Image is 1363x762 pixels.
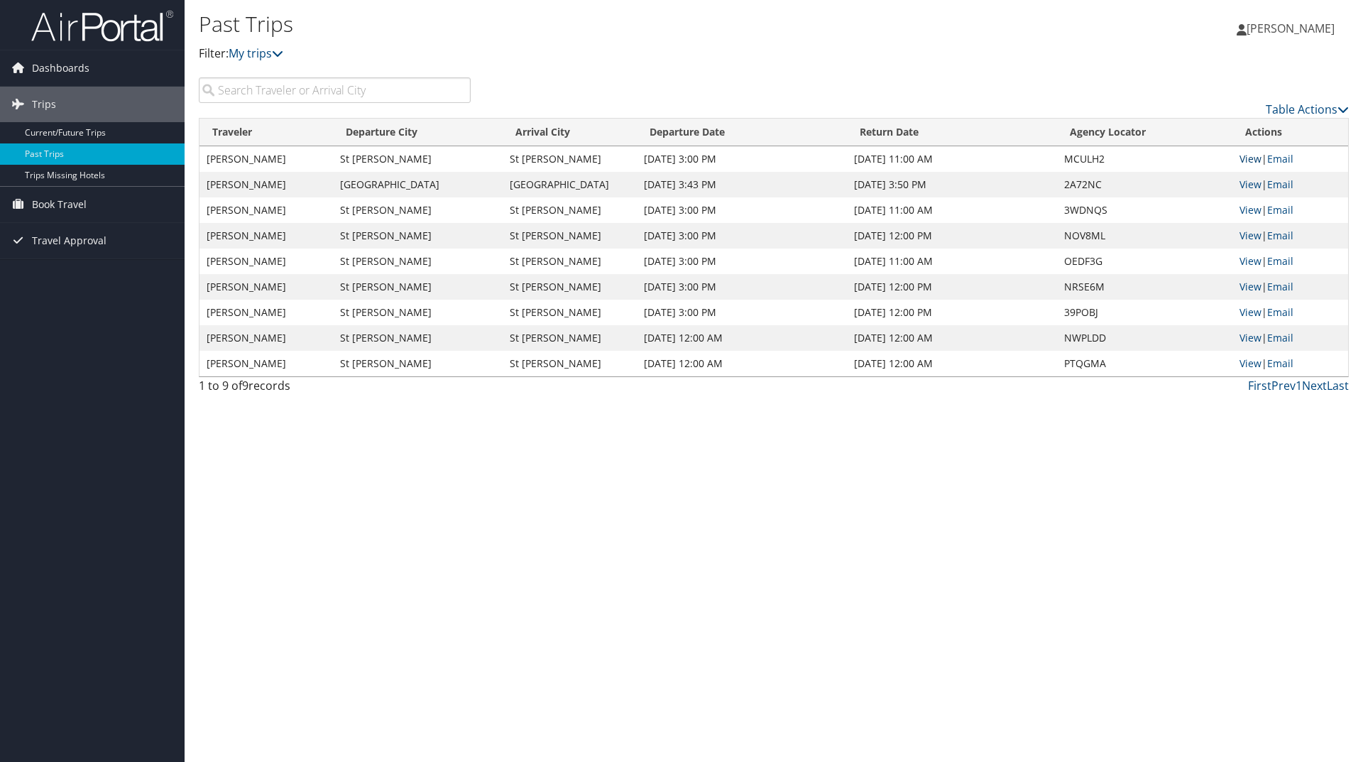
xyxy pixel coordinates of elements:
td: [PERSON_NAME] [199,249,333,274]
td: [DATE] 11:00 AM [847,197,1057,223]
td: [PERSON_NAME] [199,172,333,197]
span: Dashboards [32,50,89,86]
a: Email [1267,356,1293,370]
td: [DATE] 12:00 PM [847,300,1057,325]
td: | [1232,300,1348,325]
td: [DATE] 3:00 PM [637,274,847,300]
td: St [PERSON_NAME] [503,274,637,300]
td: St [PERSON_NAME] [503,351,637,376]
a: Table Actions [1266,102,1349,117]
div: 1 to 9 of records [199,377,471,401]
td: St [PERSON_NAME] [333,146,503,172]
td: 2A72NC [1057,172,1233,197]
span: Book Travel [32,187,87,222]
p: Filter: [199,45,965,63]
td: [PERSON_NAME] [199,197,333,223]
span: [PERSON_NAME] [1247,21,1335,36]
td: [DATE] 12:00 PM [847,274,1057,300]
td: [DATE] 3:50 PM [847,172,1057,197]
td: St [PERSON_NAME] [503,249,637,274]
td: [DATE] 12:00 AM [847,351,1057,376]
a: Email [1267,178,1293,191]
td: [DATE] 11:00 AM [847,249,1057,274]
th: Agency Locator: activate to sort column ascending [1057,119,1233,146]
a: View [1239,203,1261,217]
a: View [1239,280,1261,293]
td: St [PERSON_NAME] [333,274,503,300]
td: [DATE] 12:00 AM [847,325,1057,351]
td: St [PERSON_NAME] [503,300,637,325]
td: [PERSON_NAME] [199,325,333,351]
td: [DATE] 12:00 AM [637,351,847,376]
td: [DATE] 3:00 PM [637,249,847,274]
td: | [1232,325,1348,351]
a: View [1239,178,1261,191]
a: Next [1302,378,1327,393]
td: 3WDNQS [1057,197,1233,223]
span: Trips [32,87,56,122]
td: | [1232,274,1348,300]
th: Departure Date: activate to sort column ascending [637,119,847,146]
a: Email [1267,280,1293,293]
a: Email [1267,152,1293,165]
td: NOV8ML [1057,223,1233,249]
th: Departure City: activate to sort column ascending [333,119,503,146]
td: 39POBJ [1057,300,1233,325]
td: [PERSON_NAME] [199,274,333,300]
a: View [1239,229,1261,242]
td: | [1232,223,1348,249]
span: Travel Approval [32,223,106,258]
a: Prev [1271,378,1296,393]
td: [DATE] 3:00 PM [637,146,847,172]
td: St [PERSON_NAME] [333,223,503,249]
td: OEDF3G [1057,249,1233,274]
a: Email [1267,229,1293,242]
td: [DATE] 3:00 PM [637,223,847,249]
th: Actions [1232,119,1348,146]
td: | [1232,172,1348,197]
td: | [1232,197,1348,223]
td: NWPLDD [1057,325,1233,351]
td: [GEOGRAPHIC_DATA] [333,172,503,197]
a: Last [1327,378,1349,393]
td: [PERSON_NAME] [199,223,333,249]
td: [DATE] 12:00 PM [847,223,1057,249]
td: St [PERSON_NAME] [333,197,503,223]
td: St [PERSON_NAME] [333,351,503,376]
th: Traveler: activate to sort column ascending [199,119,333,146]
td: [DATE] 11:00 AM [847,146,1057,172]
a: View [1239,152,1261,165]
td: St [PERSON_NAME] [503,325,637,351]
td: [PERSON_NAME] [199,351,333,376]
td: | [1232,146,1348,172]
input: Search Traveler or Arrival City [199,77,471,103]
td: [DATE] 3:00 PM [637,197,847,223]
td: St [PERSON_NAME] [503,197,637,223]
a: First [1248,378,1271,393]
a: Email [1267,305,1293,319]
span: 9 [242,378,248,393]
a: 1 [1296,378,1302,393]
td: [DATE] 3:43 PM [637,172,847,197]
td: St [PERSON_NAME] [333,325,503,351]
td: MCULH2 [1057,146,1233,172]
a: My trips [229,45,283,61]
td: NRSE6M [1057,274,1233,300]
td: | [1232,351,1348,376]
a: View [1239,331,1261,344]
td: [DATE] 12:00 AM [637,325,847,351]
a: View [1239,356,1261,370]
img: airportal-logo.png [31,9,173,43]
a: Email [1267,331,1293,344]
td: [PERSON_NAME] [199,146,333,172]
td: [DATE] 3:00 PM [637,300,847,325]
th: Arrival City: activate to sort column ascending [503,119,637,146]
td: PTQGMA [1057,351,1233,376]
td: St [PERSON_NAME] [333,300,503,325]
td: St [PERSON_NAME] [333,249,503,274]
a: View [1239,254,1261,268]
td: St [PERSON_NAME] [503,146,637,172]
a: Email [1267,203,1293,217]
a: Email [1267,254,1293,268]
td: St [PERSON_NAME] [503,223,637,249]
